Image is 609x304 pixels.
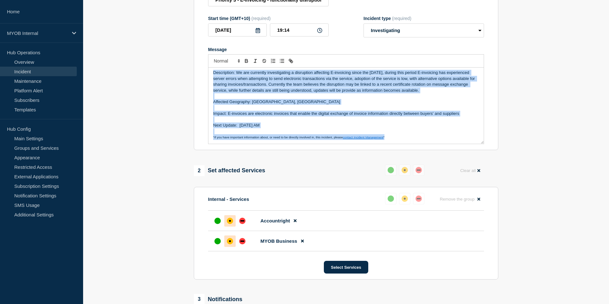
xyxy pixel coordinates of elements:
button: Toggle strikethrough text [260,57,269,65]
button: Toggle ordered list [269,57,278,65]
p: Internal - Services [208,196,249,202]
button: down [413,164,424,176]
div: up [214,238,221,244]
p: Description: We are currently investigating a disruption affecting E-invoicing since the [DATE], ... [213,70,479,93]
p: MYOB Internal [7,30,68,36]
button: Toggle bulleted list [278,57,286,65]
button: affected [399,164,410,176]
button: Select Services [324,261,368,274]
button: Remove the group [436,193,484,205]
button: Toggle bold text [242,57,251,65]
span: Accountright [260,218,290,223]
button: up [385,164,396,176]
div: down [239,218,246,224]
div: down [416,167,422,173]
p: Affected Geography: [GEOGRAPHIC_DATA], [GEOGRAPHIC_DATA] [213,99,479,105]
button: Clear all [456,164,484,177]
span: 2 [194,165,205,176]
div: Set affected Services [194,165,265,176]
button: up [385,193,396,204]
p: Next Update: [DATE] AM [213,122,479,128]
span: (required) [251,16,271,21]
div: Start time (GMT+10) [208,16,329,21]
p: Impact: E-invoices are electronic invoices that enable the digital exchange of invoice informatio... [213,111,479,116]
div: up [388,195,394,202]
div: up [214,218,221,224]
button: Toggle link [286,57,295,65]
select: Incident type [363,23,484,37]
span: (required) [392,16,411,21]
input: YYYY-MM-DD [208,23,267,36]
span: Remove the group [440,197,475,202]
span: "If you have important information about, or need to be directly involved in, this incident, please [213,135,343,139]
button: Toggle italic text [251,57,260,65]
div: up [388,167,394,173]
button: affected [399,193,410,204]
button: down [413,193,424,204]
div: down [239,238,246,244]
div: affected [402,195,408,202]
div: Message [208,47,484,52]
div: affected [227,238,233,244]
div: affected [227,218,233,224]
div: affected [402,167,408,173]
a: contact Incident Management [343,135,383,139]
span: MYOB Business [260,238,297,244]
input: HH:MM [270,23,329,36]
span: Font size [211,57,242,65]
div: Incident type [363,16,484,21]
div: down [416,195,422,202]
div: Message [208,68,484,144]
